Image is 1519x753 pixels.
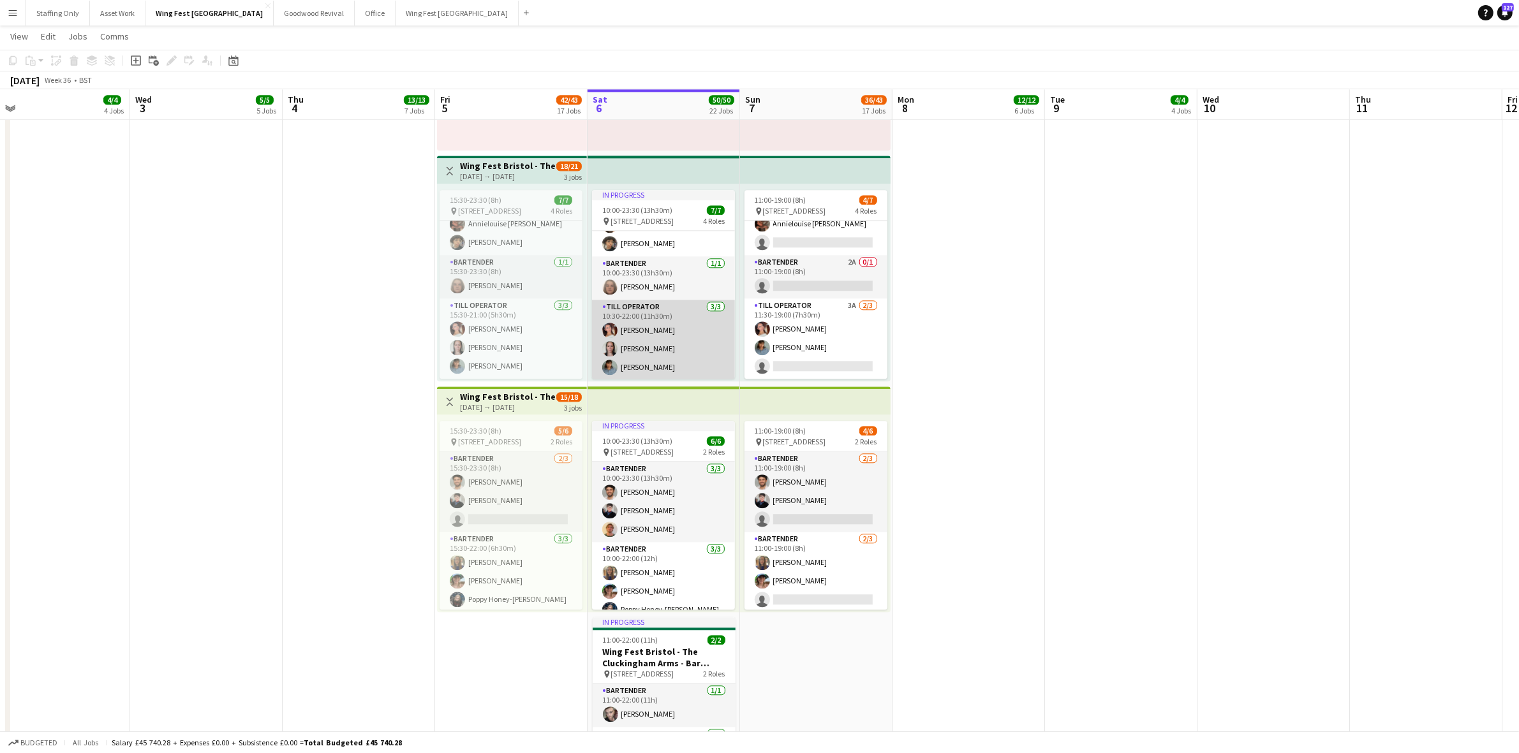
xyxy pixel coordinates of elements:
[1048,101,1065,115] span: 9
[592,190,735,200] div: In progress
[6,736,59,750] button: Budgeted
[745,190,887,379] app-job-card: 11:00-19:00 (8h)4/7 [STREET_ADDRESS]4 RolesBartender3A1/211:30-19:00 (7h30m)Annielouise [PERSON_N...
[440,451,582,532] app-card-role: Bartender2/315:30-23:30 (8h)[PERSON_NAME][PERSON_NAME]
[100,31,129,42] span: Comms
[396,1,519,26] button: Wing Fest [GEOGRAPHIC_DATA]
[898,94,914,105] span: Mon
[709,106,734,115] div: 22 Jobs
[1014,106,1039,115] div: 6 Jobs
[703,216,725,226] span: 4 Roles
[859,195,877,205] span: 4/7
[458,437,521,446] span: [STREET_ADDRESS]
[5,28,33,45] a: View
[95,28,134,45] a: Comms
[557,106,581,115] div: 17 Jobs
[745,193,887,255] app-card-role: Bartender3A1/211:30-19:00 (7h30m)Annielouise [PERSON_NAME]
[450,426,501,435] span: 15:30-23:30 (8h)
[591,101,607,115] span: 6
[592,421,735,431] div: In progress
[745,255,887,298] app-card-role: Bartender2A0/111:00-19:00 (8h)
[704,669,725,678] span: 2 Roles
[611,669,674,678] span: [STREET_ADDRESS]
[460,172,555,181] div: [DATE] → [DATE]
[755,426,806,435] span: 11:00-19:00 (8h)
[745,421,887,610] app-job-card: 11:00-19:00 (8h)4/6 [STREET_ADDRESS]2 RolesBartender2/311:00-19:00 (8h)[PERSON_NAME][PERSON_NAME]...
[458,206,521,216] span: [STREET_ADDRESS]
[103,95,121,105] span: 4/4
[611,216,674,226] span: [STREET_ADDRESS]
[745,298,887,379] app-card-role: Till Operator3A2/311:30-19:00 (7h30m)[PERSON_NAME][PERSON_NAME]
[41,31,56,42] span: Edit
[10,74,40,87] div: [DATE]
[26,1,90,26] button: Staffing Only
[593,684,736,727] app-card-role: Bartender1/111:00-22:00 (11h)[PERSON_NAME]
[145,1,274,26] button: Wing Fest [GEOGRAPHIC_DATA]
[1014,95,1039,105] span: 12/12
[440,298,582,379] app-card-role: Till Operator3/315:30-21:00 (5h30m)[PERSON_NAME][PERSON_NAME][PERSON_NAME]
[551,437,572,446] span: 2 Roles
[856,206,877,216] span: 4 Roles
[592,256,735,300] app-card-role: Bartender1/110:00-23:30 (13h30m)[PERSON_NAME]
[707,436,725,446] span: 6/6
[440,421,582,610] app-job-card: 15:30-23:30 (8h)5/6 [STREET_ADDRESS]2 RolesBartender2/315:30-23:30 (8h)[PERSON_NAME][PERSON_NAME]...
[1497,5,1513,20] a: 127
[745,94,760,105] span: Sun
[755,195,806,205] span: 11:00-19:00 (8h)
[592,300,735,380] app-card-role: Till Operator3/310:30-22:00 (11h30m)[PERSON_NAME][PERSON_NAME][PERSON_NAME]
[133,101,152,115] span: 3
[274,1,355,26] button: Goodwood Revival
[460,402,555,412] div: [DATE] → [DATE]
[304,738,402,747] span: Total Budgeted £45 740.28
[554,426,572,435] span: 5/6
[564,171,582,182] div: 3 jobs
[861,95,887,105] span: 36/43
[1203,94,1219,105] span: Wed
[90,1,145,26] button: Asset Work
[42,75,74,85] span: Week 36
[1353,101,1371,115] span: 11
[1171,95,1189,105] span: 4/4
[564,402,582,413] div: 3 jobs
[763,437,826,446] span: [STREET_ADDRESS]
[104,106,124,115] div: 4 Jobs
[460,160,555,172] h3: Wing Fest Bristol - The Cluckingham Arms - Bar Carts
[593,94,607,105] span: Sat
[556,392,582,402] span: 15/18
[703,447,725,457] span: 2 Roles
[440,190,582,379] app-job-card: 15:30-23:30 (8h)7/7 [STREET_ADDRESS]4 RolesBartender2/215:30-21:00 (5h30m)Annielouise [PERSON_NAM...
[556,95,582,105] span: 42/43
[743,101,760,115] span: 7
[1502,3,1514,11] span: 127
[135,94,152,105] span: Wed
[79,75,92,85] div: BST
[556,161,582,171] span: 18/21
[440,255,582,298] app-card-role: Bartender1/115:30-23:30 (8h)[PERSON_NAME]
[611,447,674,457] span: [STREET_ADDRESS]
[404,95,429,105] span: 13/13
[404,106,429,115] div: 7 Jobs
[592,421,735,610] app-job-card: In progress10:00-23:30 (13h30m)6/6 [STREET_ADDRESS]2 RolesBartender3/310:00-23:30 (13h30m)[PERSON...
[440,532,582,612] app-card-role: Bartender3/315:30-22:00 (6h30m)[PERSON_NAME][PERSON_NAME]Poppy Honey-[PERSON_NAME]
[286,101,304,115] span: 4
[707,205,725,215] span: 7/7
[1201,101,1219,115] span: 10
[862,106,886,115] div: 17 Jobs
[602,205,672,215] span: 10:00-23:30 (13h30m)
[450,195,501,205] span: 15:30-23:30 (8h)
[36,28,61,45] a: Edit
[1508,94,1518,105] span: Fri
[745,451,887,532] app-card-role: Bartender2/311:00-19:00 (8h)[PERSON_NAME][PERSON_NAME]
[592,190,735,379] app-job-card: In progress10:00-23:30 (13h30m)7/7 [STREET_ADDRESS]4 RolesBartender2/210:00-23:30 (13h30m)Annielo...
[859,426,877,435] span: 4/6
[10,31,28,42] span: View
[1050,94,1065,105] span: Tue
[440,193,582,255] app-card-role: Bartender2/215:30-21:00 (5h30m)Annielouise [PERSON_NAME][PERSON_NAME]
[763,206,826,216] span: [STREET_ADDRESS]
[1506,101,1518,115] span: 12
